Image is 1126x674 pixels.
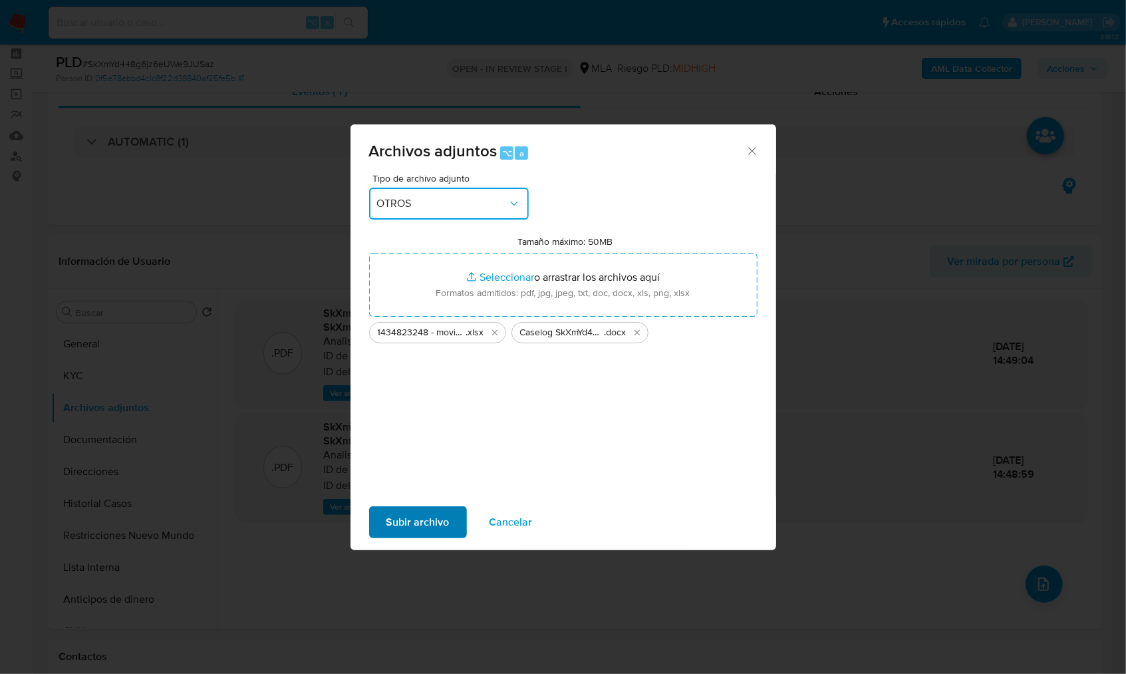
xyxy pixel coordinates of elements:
[517,236,613,248] label: Tamaño máximo: 50MB
[386,508,450,537] span: Subir archivo
[629,325,645,341] button: Eliminar Caselog SkXmYd448g6jz6eUWe9JUSaz_2025_09_18_03_00_20.docx
[520,326,605,339] span: Caselog SkXmYd448g6jz6eUWe9JUSaz_2025_09_18_03_00_20
[746,144,758,156] button: Cerrar
[519,147,524,160] span: a
[472,506,550,538] button: Cancelar
[378,326,466,339] span: 1434823248 - movimientos
[369,188,529,220] button: OTROS
[605,326,627,339] span: .docx
[369,139,497,162] span: Archivos adjuntos
[487,325,503,341] button: Eliminar 1434823248 - movimientos.xlsx
[372,174,532,183] span: Tipo de archivo adjunto
[369,317,758,343] ul: Archivos seleccionados
[369,506,467,538] button: Subir archivo
[502,147,512,160] span: ⌥
[377,197,507,210] span: OTROS
[466,326,484,339] span: .xlsx
[490,508,533,537] span: Cancelar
